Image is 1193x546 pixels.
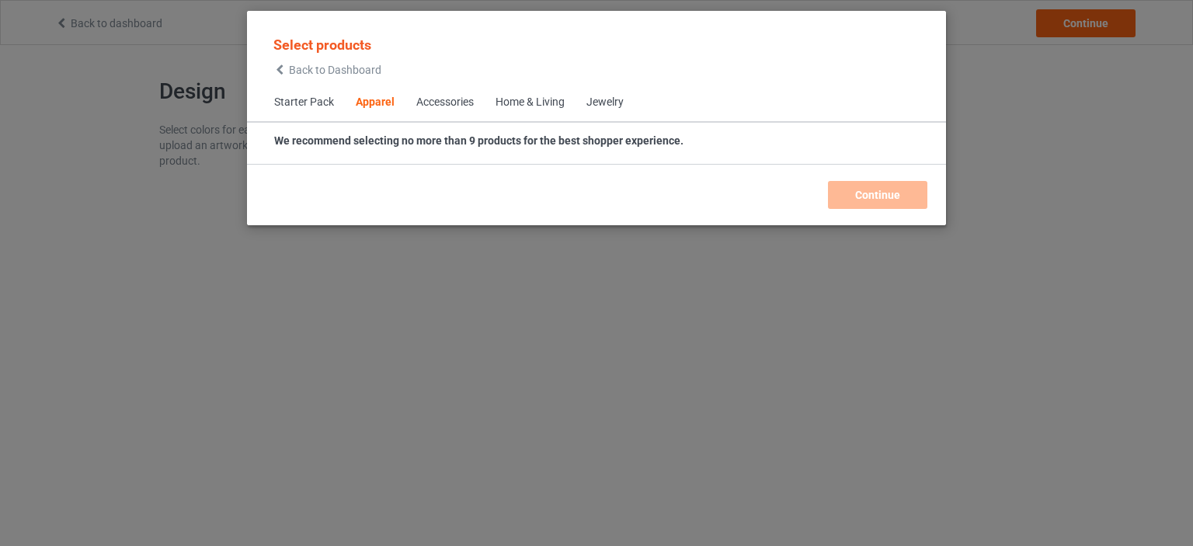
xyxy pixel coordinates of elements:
[273,37,371,53] span: Select products
[263,84,345,121] span: Starter Pack
[496,95,565,110] div: Home & Living
[586,95,624,110] div: Jewelry
[274,134,683,147] strong: We recommend selecting no more than 9 products for the best shopper experience.
[416,95,474,110] div: Accessories
[289,64,381,76] span: Back to Dashboard
[356,95,395,110] div: Apparel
